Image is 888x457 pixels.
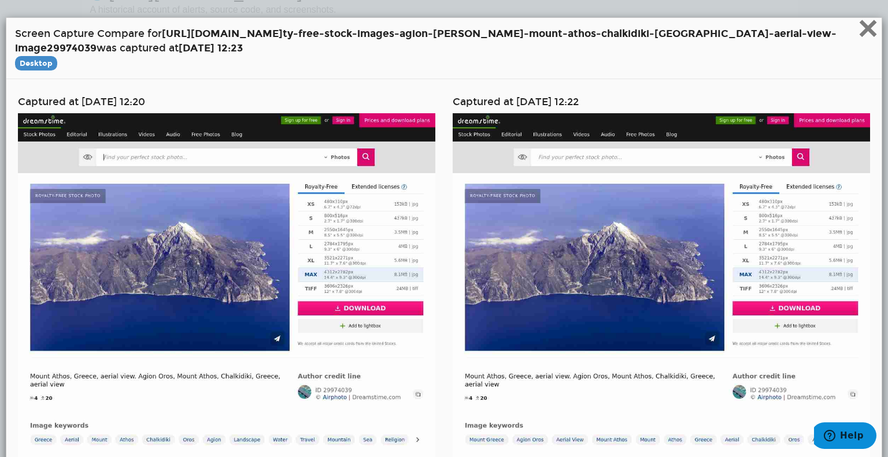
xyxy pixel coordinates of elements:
span: [URL][DOMAIN_NAME] [162,27,283,40]
iframe: Opens a widget where you can find more information [814,422,876,451]
h4: Captured at [DATE] 12:20 [18,96,435,107]
strong: [DATE] 12:23 [179,42,243,54]
button: Close [858,18,878,42]
span: × [858,9,878,47]
span: ty-free-stock-images-agion-[PERSON_NAME]- [283,27,529,40]
span: Compare Desktop Screenshots [15,56,57,70]
h4: Captured at [DATE] 12:22 [453,96,870,107]
h4: Screen Capture Compare for was captured at [15,27,873,70]
span: mount-athos-chalkidiki-[GEOGRAPHIC_DATA]-ae [529,27,786,40]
